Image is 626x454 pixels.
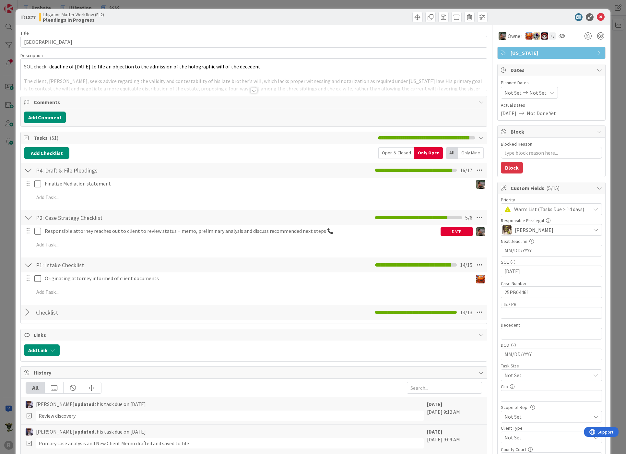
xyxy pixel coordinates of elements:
img: JS [541,32,548,40]
span: ( 5/15 ) [546,185,560,191]
b: [DATE] [427,428,442,435]
button: Add Comment [24,112,66,123]
button: Add Checklist [24,147,69,159]
span: Warm List (Tasks Due > 14 days) [514,205,587,214]
span: [PERSON_NAME] this task due on [DATE] [36,400,146,408]
span: History [34,369,475,376]
span: Custom Fields [511,184,594,192]
div: Only Open [414,147,443,159]
img: MW [476,180,485,189]
span: Description [20,53,43,58]
input: type card name here... [20,36,487,48]
b: [DATE] [427,401,442,407]
input: MM/DD/YYYY [504,245,598,256]
span: Comments [34,98,475,106]
label: TTE / PR [501,301,516,307]
span: 13 / 13 [460,308,472,316]
span: Planned Dates [501,79,602,86]
img: TM [533,32,540,40]
div: Review discovery [36,411,423,421]
span: 16 / 17 [460,166,472,174]
input: Search... [407,382,482,394]
div: [DATE] 9:12 AM [427,400,482,421]
b: 1877 [25,14,36,20]
span: [DATE] [501,109,516,117]
span: Not Set [529,89,547,97]
span: [PERSON_NAME] this task due on [DATE] [36,428,146,436]
img: KA [526,32,533,40]
label: Decedent [501,322,520,328]
div: [DATE] [441,227,473,236]
label: Case Number [501,281,527,286]
span: Not Done Yet [527,109,556,117]
input: Add Checklist... [34,212,180,223]
div: Clio [501,384,602,389]
input: Add Checklist... [34,306,180,318]
label: County Court [501,447,526,452]
span: 14 / 15 [460,261,472,269]
div: Primary case analysis and New Client Memo drafted and saved to file [36,438,423,448]
div: [DATE] 9:09 AM [427,428,482,448]
label: Blocked Reason [501,141,532,147]
b: Pleadings In Progress [43,17,104,22]
span: 5 / 6 [465,214,472,221]
div: Scope of Rep: [501,405,602,410]
span: [US_STATE] [511,49,594,57]
button: Add Link [24,344,60,356]
span: Actual Dates [501,102,602,109]
div: All [26,382,45,393]
span: Owner [508,32,522,40]
span: Block [511,128,594,136]
div: Responsible Paralegal [501,218,602,223]
p: Responsible attorney reaches out to client to review status + memo, preliminary analysis and disc... [45,227,438,235]
label: Title [20,30,29,36]
img: ML [26,428,33,436]
span: Not Set [504,371,587,380]
span: deadline of [DATE] to file an objection to the admission of the holographic will of the decedent [49,63,260,70]
p: Originating attorney informed of client documents [45,275,470,282]
div: + 3 [549,32,556,40]
span: ( 51 ) [50,135,58,141]
span: [PERSON_NAME] [515,226,553,234]
button: Block [501,162,523,173]
span: Support [14,1,30,9]
img: MW [476,227,485,236]
div: All [446,147,458,159]
span: ID [20,13,36,21]
span: Not Set [504,433,587,442]
span: Dates [511,66,594,74]
span: Litigation Matter Workflow (FL2) [43,12,104,17]
b: updated [75,428,94,435]
div: Next Deadline [501,239,602,244]
input: MM/DD/YYYY [504,349,598,360]
div: Open & Closed [378,147,414,159]
input: Add Checklist... [34,164,180,176]
input: MM/DD/YYYY [504,266,598,277]
div: Priority [501,197,602,202]
div: Client Type [501,426,602,430]
p: Finalize Mediation statement [45,180,470,187]
div: Task Size [501,364,602,368]
b: updated [75,401,94,407]
img: ML [26,401,33,408]
img: MW [499,32,506,40]
span: Not Set [504,412,587,421]
span: Not Set [504,89,522,97]
span: Tasks [34,134,374,142]
input: Add Checklist... [34,259,180,271]
img: DG [502,225,512,234]
span: Links [34,331,475,339]
img: KA [476,275,485,283]
div: Only Mine [458,147,484,159]
p: SOL check - [24,63,483,70]
div: SOL [501,260,602,264]
div: DOD [501,343,602,347]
